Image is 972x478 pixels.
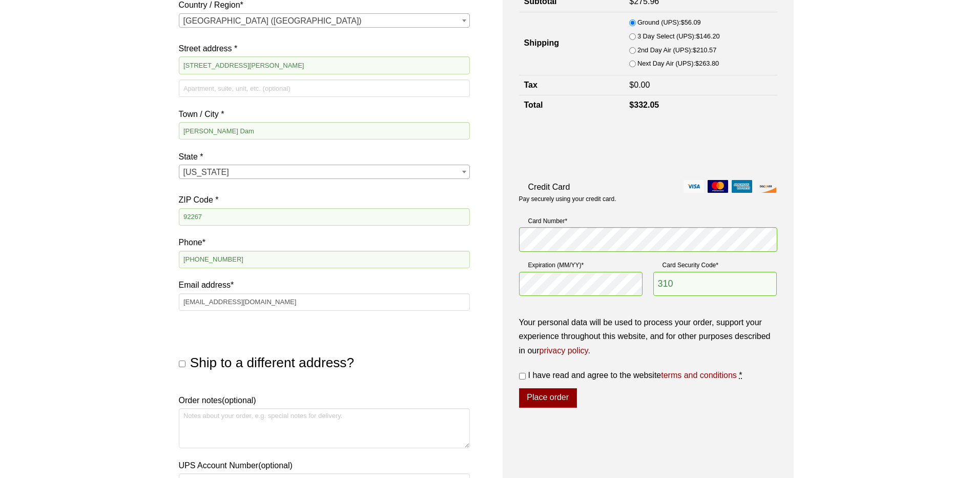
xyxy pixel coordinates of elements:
span: $ [693,46,696,54]
img: discover [756,180,776,193]
input: House number and street name [179,56,470,74]
img: visa [684,180,704,193]
bdi: 146.20 [696,32,719,40]
input: I have read and agree to the websiteterms and conditions * [519,373,526,380]
p: Your personal data will be used to process your order, support your experience throughout this we... [519,315,777,357]
span: $ [696,32,699,40]
span: California [179,165,469,180]
label: ZIP Code [179,193,470,207]
label: Expiration (MM/YY) [519,260,643,270]
iframe: reCAPTCHA [519,126,675,166]
img: mastercard [708,180,728,193]
label: Credit Card [519,180,777,194]
bdi: 332.05 [629,101,659,109]
span: $ [695,59,699,67]
label: 3 Day Select (UPS): [637,31,720,42]
span: I have read and agree to the website [528,371,737,380]
span: Ship to a different address? [190,355,354,370]
th: Shipping [519,12,625,75]
abbr: required [739,371,742,380]
span: State [179,165,470,179]
p: Pay securely using your credit card. [519,195,777,204]
bdi: 0.00 [629,81,650,89]
label: Ground (UPS): [637,17,701,28]
fieldset: Payment Info [519,212,777,305]
span: (optional) [222,396,256,405]
label: Order notes [179,393,470,407]
label: Street address [179,42,470,55]
label: Town / City [179,107,470,121]
button: Place order [519,388,577,408]
label: Card Number [519,216,777,226]
span: $ [629,81,634,89]
span: Country / Region [179,13,470,28]
label: Card Security Code [653,260,777,270]
img: amex [732,180,752,193]
bdi: 56.09 [681,18,701,26]
a: terms and conditions [661,371,737,380]
span: United States (US) [179,14,469,28]
label: Next Day Air (UPS): [637,58,719,69]
input: Ship to a different address? [179,361,185,367]
label: Phone [179,235,470,249]
label: UPS Account Number [179,459,470,472]
th: Tax [519,75,625,95]
label: 2nd Day Air (UPS): [637,45,716,56]
th: Total [519,95,625,115]
span: $ [629,101,634,109]
span: (optional) [258,461,293,470]
bdi: 263.80 [695,59,719,67]
input: Apartment, suite, unit, etc. (optional) [179,79,470,97]
bdi: 210.57 [693,46,716,54]
label: State [179,150,470,164]
input: CSC [653,272,777,296]
a: privacy policy [540,346,588,355]
label: Email address [179,278,470,292]
span: $ [681,18,685,26]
